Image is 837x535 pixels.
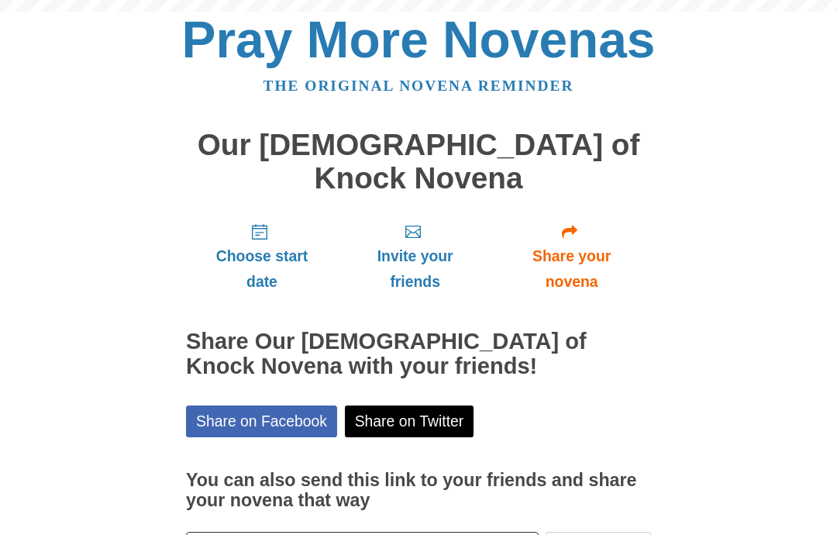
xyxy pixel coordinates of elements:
[182,11,656,68] a: Pray More Novenas
[263,78,574,94] a: The original novena reminder
[201,243,322,295] span: Choose start date
[186,210,338,302] a: Choose start date
[353,243,477,295] span: Invite your friends
[508,243,635,295] span: Share your novena
[345,406,474,437] a: Share on Twitter
[186,330,651,379] h2: Share Our [DEMOGRAPHIC_DATA] of Knock Novena with your friends!
[186,471,651,510] h3: You can also send this link to your friends and share your novena that way
[338,210,492,302] a: Invite your friends
[492,210,651,302] a: Share your novena
[186,129,651,195] h1: Our [DEMOGRAPHIC_DATA] of Knock Novena
[186,406,337,437] a: Share on Facebook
